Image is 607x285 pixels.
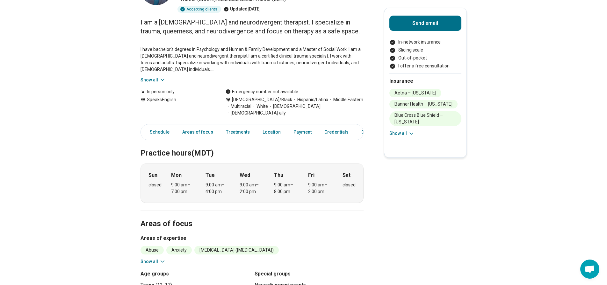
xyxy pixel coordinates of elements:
[226,88,298,95] div: Emergency number not available
[240,182,264,195] div: 9:00 am – 2:00 pm
[328,96,363,103] span: Middle Eastern
[222,126,254,139] a: Treatments
[389,100,458,108] li: Banner Health – [US_STATE]
[358,126,380,139] a: Other
[141,46,364,73] p: I have bachelor's degrees in Psychology and Human & Family Development and a Master of Social Wor...
[166,246,192,254] li: Anxiety
[141,246,164,254] li: Abuse
[141,258,166,265] button: Show all
[251,103,268,110] span: White
[194,246,279,254] li: [MEDICAL_DATA] ([MEDICAL_DATA])
[308,182,333,195] div: 9:00 am – 2:00 pm
[141,234,364,242] h3: Areas of expertise
[389,111,461,126] li: Blue Cross Blue Shield – [US_STATE]
[178,126,217,139] a: Areas of focus
[240,171,250,179] strong: Wed
[206,171,215,179] strong: Tue
[321,126,352,139] a: Credentials
[148,182,162,188] div: closed
[389,130,415,137] button: Show all
[343,182,356,188] div: closed
[389,77,461,85] h2: Insurance
[141,133,364,159] h2: Practice hours (MDT)
[141,77,166,83] button: Show all
[389,39,461,45] li: In-network insurance
[141,203,364,229] h2: Areas of focus
[177,6,221,13] div: Accepting clients
[142,126,173,139] a: Schedule
[171,171,182,179] strong: Mon
[141,96,213,116] div: Speaks English
[389,63,461,69] li: I offer a free consultation
[206,182,230,195] div: 9:00 am – 4:00 pm
[255,270,364,278] h3: Special groups
[308,171,314,179] strong: Fri
[274,171,283,179] strong: Thu
[268,103,321,110] span: [DEMOGRAPHIC_DATA]
[389,89,441,97] li: Aetna – [US_STATE]
[389,39,461,69] ul: Payment options
[290,126,315,139] a: Payment
[141,270,249,278] h3: Age groups
[274,182,299,195] div: 9:00 am – 8:00 pm
[141,88,213,95] div: In person only
[141,18,364,36] p: I am a [DEMOGRAPHIC_DATA] and neurodivergent therapist. I specialize in trauma, queerness, and ne...
[580,260,599,279] div: Open chat
[292,96,328,103] span: Hispanic/Latinx
[141,163,364,203] div: When does the program meet?
[343,171,350,179] strong: Sat
[389,55,461,61] li: Out-of-pocket
[226,103,251,110] span: Multiracial
[224,6,261,13] div: Updated [DATE]
[389,47,461,53] li: Sliding scale
[232,96,292,103] span: [DEMOGRAPHIC_DATA]/Black
[148,171,157,179] strong: Sun
[259,126,285,139] a: Location
[226,110,286,116] span: [DEMOGRAPHIC_DATA] ally
[389,16,461,31] button: Send email
[171,182,196,195] div: 9:00 am – 7:00 pm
